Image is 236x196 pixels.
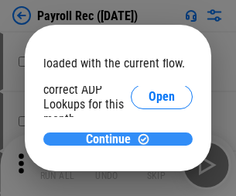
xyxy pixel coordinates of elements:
div: Please select the correct ADP Lookups for this month [43,67,131,126]
img: Continue [137,132,150,146]
button: Open [131,84,193,109]
button: ContinueContinue [43,132,193,146]
span: Open [149,91,175,103]
span: Continue [86,133,131,146]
